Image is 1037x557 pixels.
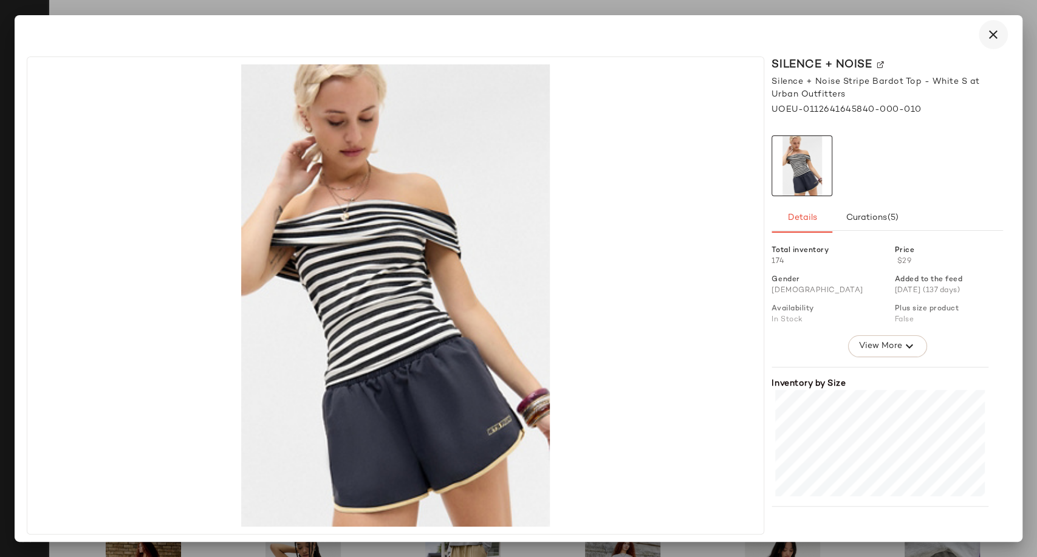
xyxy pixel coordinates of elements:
img: 0112641645840_010_b [772,136,832,196]
img: svg%3e [877,61,884,69]
span: Details [787,213,817,223]
span: Silence + Noise Stripe Bardot Top - White S at Urban Outfitters [772,75,1003,101]
span: (5) [887,213,898,223]
button: View More [848,335,927,357]
span: Curations [846,213,899,223]
span: Silence + Noise [772,56,872,73]
span: View More [858,339,902,354]
span: UOEU-0112641645840-000-010 [772,103,921,116]
img: 0112641645840_010_b [35,64,756,527]
div: Inventory by Size [772,377,988,390]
